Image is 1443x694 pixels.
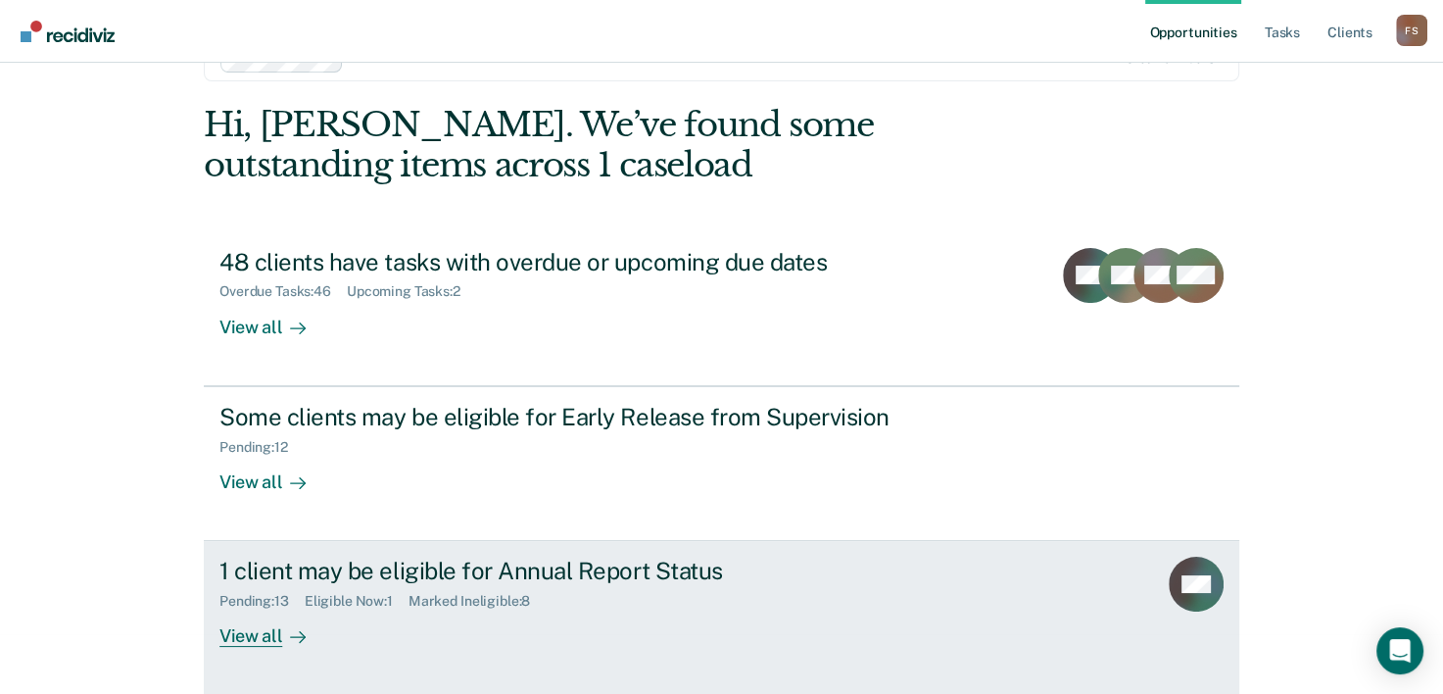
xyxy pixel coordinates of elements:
[219,403,907,431] div: Some clients may be eligible for Early Release from Supervision
[204,105,1032,185] div: Hi, [PERSON_NAME]. We’ve found some outstanding items across 1 caseload
[1396,15,1427,46] div: F S
[305,593,409,610] div: Eligible Now : 1
[219,593,305,610] div: Pending : 13
[204,386,1239,541] a: Some clients may be eligible for Early Release from SupervisionPending:12View all
[21,21,115,42] img: Recidiviz
[219,610,329,648] div: View all
[409,593,546,610] div: Marked Ineligible : 8
[219,300,329,338] div: View all
[219,455,329,493] div: View all
[219,248,907,276] div: 48 clients have tasks with overdue or upcoming due dates
[219,283,347,300] div: Overdue Tasks : 46
[204,232,1239,386] a: 48 clients have tasks with overdue or upcoming due datesOverdue Tasks:46Upcoming Tasks:2View all
[1376,627,1423,674] div: Open Intercom Messenger
[219,439,304,456] div: Pending : 12
[219,557,907,585] div: 1 client may be eligible for Annual Report Status
[1396,15,1427,46] button: Profile dropdown button
[347,283,476,300] div: Upcoming Tasks : 2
